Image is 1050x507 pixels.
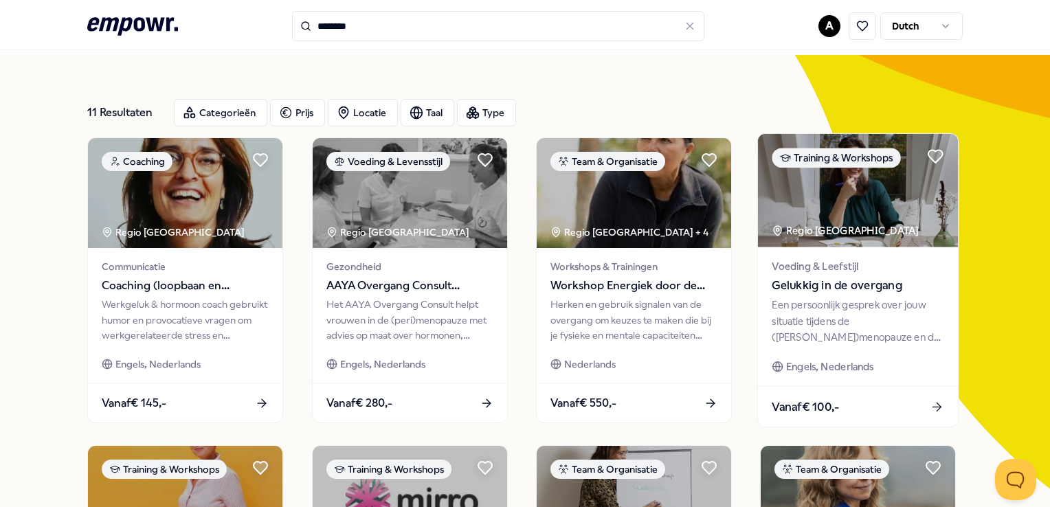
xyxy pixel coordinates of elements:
span: Gelukkig in de overgang [772,277,944,295]
div: 11 Resultaten [87,99,163,126]
button: Taal [401,99,454,126]
div: Een persoonlijk gesprek over jouw situatie tijdens de ([PERSON_NAME])menopauze en de impact op jo... [772,297,944,345]
img: package image [313,138,507,248]
img: package image [537,138,731,248]
div: Team & Organisatie [774,460,889,479]
span: Workshops & Trainingen [550,259,717,274]
span: Voeding & Leefstijl [772,258,944,274]
button: Type [457,99,516,126]
div: Herken en gebruik signalen van de overgang om keuzes te maken die bij je fysieke en mentale capac... [550,297,717,343]
span: Gezondheid [326,259,493,274]
span: AAYA Overgang Consult Gynaecoloog [326,277,493,295]
div: Training & Workshops [326,460,451,479]
div: Regio [GEOGRAPHIC_DATA] + 4 [550,225,708,240]
span: Nederlands [564,357,616,372]
a: package imageVoeding & LevensstijlRegio [GEOGRAPHIC_DATA] GezondheidAAYA Overgang Consult Gynaeco... [312,137,508,423]
div: Team & Organisatie [550,152,665,171]
div: Training & Workshops [772,148,901,168]
button: Categorieën [174,99,267,126]
div: Regio [GEOGRAPHIC_DATA] [102,225,247,240]
div: Het AAYA Overgang Consult helpt vrouwen in de (peri)menopauze met advies op maat over hormonen, m... [326,297,493,343]
span: Coaching (loopbaan en werkgeluk) [102,277,269,295]
span: Vanaf € 145,- [102,394,166,412]
button: A [818,15,840,37]
div: Werkgeluk & hormoon coach gebruikt humor en provocatieve vragen om werkgerelateerde stress en spa... [102,297,269,343]
span: Vanaf € 100,- [772,398,840,416]
iframe: Help Scout Beacon - Open [995,459,1036,500]
div: Training & Workshops [102,460,227,479]
div: Voeding & Levensstijl [326,152,450,171]
span: Workshop Energiek door de overgang [550,277,717,295]
button: Prijs [270,99,325,126]
div: Regio [GEOGRAPHIC_DATA] [326,225,471,240]
a: package imageTraining & WorkshopsRegio [GEOGRAPHIC_DATA] Voeding & LeefstijlGelukkig in de overga... [757,133,959,428]
span: Vanaf € 550,- [550,394,616,412]
div: Regio [GEOGRAPHIC_DATA] [772,223,921,238]
a: package imageTeam & OrganisatieRegio [GEOGRAPHIC_DATA] + 4Workshops & TrainingenWorkshop Energiek... [536,137,732,423]
span: Engels, Nederlands [115,357,201,372]
span: Communicatie [102,259,269,274]
img: package image [88,138,282,248]
a: package imageCoachingRegio [GEOGRAPHIC_DATA] CommunicatieCoaching (loopbaan en werkgeluk)Werkgelu... [87,137,283,423]
div: Coaching [102,152,172,171]
div: Team & Organisatie [550,460,665,479]
button: Locatie [328,99,398,126]
span: Vanaf € 280,- [326,394,392,412]
span: Engels, Nederlands [786,359,874,374]
input: Search for products, categories or subcategories [292,11,704,41]
span: Engels, Nederlands [340,357,425,372]
img: package image [758,134,958,247]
